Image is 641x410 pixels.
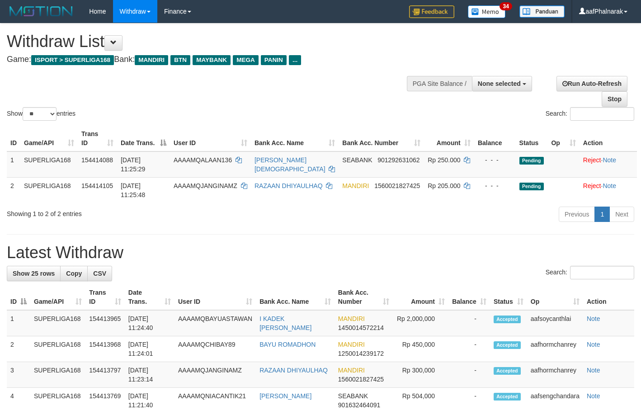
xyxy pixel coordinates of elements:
span: Copy 1560021827425 to clipboard [338,376,384,383]
a: Run Auto-Refresh [556,76,627,91]
span: MANDIRI [342,182,369,189]
span: Rp 250.000 [428,156,460,164]
td: SUPERLIGA168 [20,177,78,203]
td: 154413968 [85,336,125,362]
td: - [448,310,490,336]
input: Search: [570,266,634,279]
span: CSV [93,270,106,277]
a: RAZAAN DHIYAULHAQ [259,367,328,374]
span: [DATE] 11:25:29 [121,156,146,173]
a: Next [609,207,634,222]
th: ID [7,126,20,151]
span: 154414105 [81,182,113,189]
img: Button%20Memo.svg [468,5,506,18]
th: Balance [474,126,516,151]
span: [DATE] 11:25:48 [121,182,146,198]
td: 3 [7,362,30,388]
span: Copy [66,270,82,277]
a: RAZAAN DHIYAULHAQ [255,182,323,189]
img: Feedback.jpg [409,5,454,18]
span: MAYBANK [193,55,231,65]
th: User ID: activate to sort column ascending [174,284,256,310]
div: PGA Site Balance / [407,76,472,91]
a: Reject [583,156,601,164]
td: aafsoycanthlai [527,310,583,336]
a: Previous [559,207,595,222]
td: - [448,362,490,388]
div: - - - [478,181,512,190]
span: MANDIRI [338,367,365,374]
a: Note [587,341,600,348]
th: Op: activate to sort column ascending [547,126,579,151]
span: ... [289,55,301,65]
a: Note [603,156,616,164]
th: ID: activate to sort column descending [7,284,30,310]
td: · [580,177,637,203]
th: Trans ID: activate to sort column ascending [85,284,125,310]
th: Trans ID: activate to sort column ascending [78,126,117,151]
span: ISPORT > SUPERLIGA168 [31,55,114,65]
span: Accepted [494,367,521,375]
a: Note [587,367,600,374]
input: Search: [570,107,634,121]
a: Note [603,182,616,189]
label: Search: [546,266,634,279]
span: AAAAMQALAAN136 [174,156,232,164]
th: Amount: activate to sort column ascending [424,126,474,151]
td: SUPERLIGA168 [20,151,78,178]
th: Date Trans.: activate to sort column ascending [125,284,174,310]
td: SUPERLIGA168 [30,310,85,336]
th: Amount: activate to sort column ascending [393,284,448,310]
a: Copy [60,266,88,281]
td: Rp 450,000 [393,336,448,362]
th: Game/API: activate to sort column ascending [30,284,85,310]
span: AAAAMQJANGINAMZ [174,182,237,189]
span: Copy 1250014239172 to clipboard [338,350,384,357]
span: Rp 205.000 [428,182,460,189]
td: · [580,151,637,178]
img: MOTION_logo.png [7,5,75,18]
td: Rp 2,000,000 [393,310,448,336]
h1: Withdraw List [7,33,418,51]
span: MANDIRI [135,55,168,65]
td: [DATE] 11:23:14 [125,362,174,388]
span: PANIN [261,55,287,65]
span: BTN [170,55,190,65]
span: 154414088 [81,156,113,164]
td: 2 [7,336,30,362]
a: Stop [602,91,627,107]
a: I KADEK [PERSON_NAME] [259,315,311,331]
span: Pending [519,157,544,165]
span: SEABANK [342,156,372,164]
td: Rp 300,000 [393,362,448,388]
a: [PERSON_NAME] [259,392,311,400]
th: Bank Acc. Number: activate to sort column ascending [335,284,393,310]
td: AAAAMQBAYUASTAWAN [174,310,256,336]
span: Pending [519,183,544,190]
th: Status: activate to sort column ascending [490,284,527,310]
span: MANDIRI [338,341,365,348]
h1: Latest Withdraw [7,244,634,262]
span: Show 25 rows [13,270,55,277]
td: [DATE] 11:24:01 [125,336,174,362]
td: [DATE] 11:24:40 [125,310,174,336]
a: [PERSON_NAME][DEMOGRAPHIC_DATA] [255,156,325,173]
div: - - - [478,156,512,165]
th: Action [580,126,637,151]
a: 1 [594,207,610,222]
td: AAAAMQCHIBAY89 [174,336,256,362]
th: Bank Acc. Number: activate to sort column ascending [339,126,424,151]
span: Accepted [494,393,521,401]
label: Show entries [7,107,75,121]
button: None selected [472,76,532,91]
th: Op: activate to sort column ascending [527,284,583,310]
td: SUPERLIGA168 [30,336,85,362]
label: Search: [546,107,634,121]
td: 154413965 [85,310,125,336]
a: BAYU ROMADHON [259,341,316,348]
span: MEGA [233,55,259,65]
td: 154413797 [85,362,125,388]
td: aafhormchanrey [527,362,583,388]
td: AAAAMQJANGINAMZ [174,362,256,388]
img: panduan.png [519,5,565,18]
